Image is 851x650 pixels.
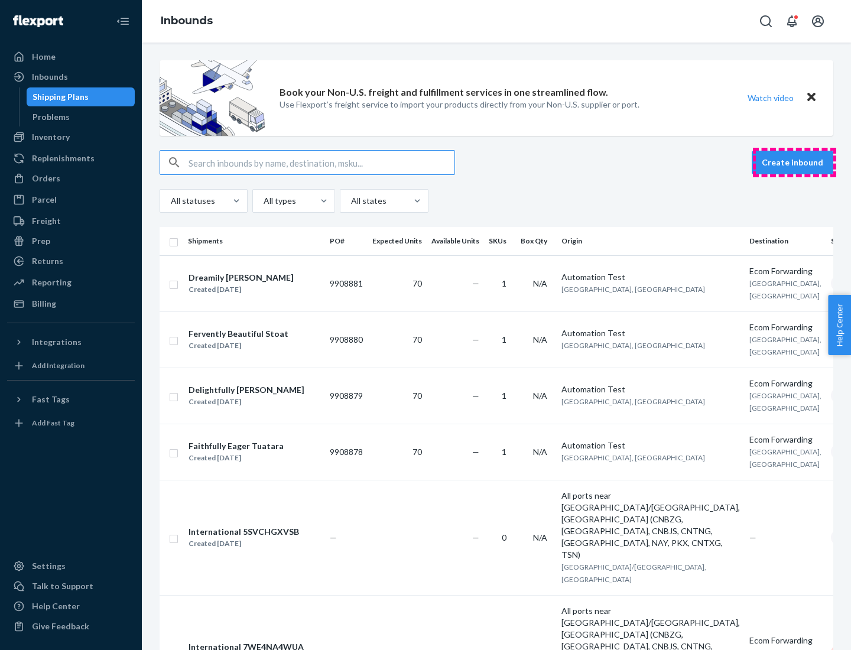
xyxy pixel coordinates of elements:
th: Shipments [183,227,325,255]
ol: breadcrumbs [151,4,222,38]
span: N/A [533,334,547,344]
span: 1 [502,334,506,344]
button: Open notifications [780,9,804,33]
th: PO# [325,227,368,255]
div: Ecom Forwarding [749,321,821,333]
div: All ports near [GEOGRAPHIC_DATA]/[GEOGRAPHIC_DATA], [GEOGRAPHIC_DATA] (CNBZG, [GEOGRAPHIC_DATA], ... [561,490,740,561]
div: Inventory [32,131,70,143]
div: Reporting [32,277,72,288]
div: Problems [33,111,70,123]
span: [GEOGRAPHIC_DATA], [GEOGRAPHIC_DATA] [749,447,821,469]
a: Settings [7,557,135,576]
div: Fast Tags [32,394,70,405]
div: Freight [32,215,61,227]
a: Add Integration [7,356,135,375]
a: Reporting [7,273,135,292]
th: Available Units [427,227,484,255]
span: — [472,447,479,457]
span: — [749,532,756,542]
span: N/A [533,278,547,288]
p: Use Flexport’s freight service to import your products directly from your Non-U.S. supplier or port. [280,99,639,110]
div: Give Feedback [32,620,89,632]
a: Replenishments [7,149,135,168]
div: Delightfully [PERSON_NAME] [189,384,304,396]
span: [GEOGRAPHIC_DATA], [GEOGRAPHIC_DATA] [561,397,705,406]
div: Home [32,51,56,63]
a: Inventory [7,128,135,147]
th: Origin [557,227,745,255]
div: Settings [32,560,66,572]
td: 9908878 [325,424,368,480]
div: Created [DATE] [189,340,288,352]
div: Fervently Beautiful Stoat [189,328,288,340]
span: 70 [412,278,422,288]
span: Help Center [828,295,851,355]
a: Home [7,47,135,66]
span: [GEOGRAPHIC_DATA], [GEOGRAPHIC_DATA] [561,341,705,350]
td: 9908879 [325,368,368,424]
span: — [472,391,479,401]
div: Automation Test [561,383,740,395]
span: 1 [502,278,506,288]
div: Returns [32,255,63,267]
span: — [472,532,479,542]
div: Dreamily [PERSON_NAME] [189,272,294,284]
input: Search inbounds by name, destination, msku... [189,151,454,174]
div: Talk to Support [32,580,93,592]
div: Automation Test [561,271,740,283]
img: Flexport logo [13,15,63,27]
button: Give Feedback [7,617,135,636]
a: Shipping Plans [27,87,135,106]
div: Ecom Forwarding [749,265,821,277]
div: Created [DATE] [189,396,304,408]
div: Inbounds [32,71,68,83]
div: Automation Test [561,440,740,451]
a: Add Fast Tag [7,414,135,433]
button: Create inbound [752,151,833,174]
span: 1 [502,391,506,401]
div: Add Fast Tag [32,418,74,428]
button: Close [804,89,819,106]
span: N/A [533,447,547,457]
div: Created [DATE] [189,284,294,295]
div: Help Center [32,600,80,612]
span: [GEOGRAPHIC_DATA], [GEOGRAPHIC_DATA] [561,453,705,462]
div: Parcel [32,194,57,206]
th: SKUs [484,227,516,255]
div: Billing [32,298,56,310]
th: Box Qty [516,227,557,255]
th: Expected Units [368,227,427,255]
a: Inbounds [7,67,135,86]
button: Open Search Box [754,9,778,33]
a: Talk to Support [7,577,135,596]
div: Shipping Plans [33,91,89,103]
span: 70 [412,334,422,344]
div: Ecom Forwarding [749,635,821,646]
span: — [472,334,479,344]
input: All states [350,195,351,207]
span: [GEOGRAPHIC_DATA], [GEOGRAPHIC_DATA] [561,285,705,294]
span: [GEOGRAPHIC_DATA], [GEOGRAPHIC_DATA] [749,279,821,300]
span: 0 [502,532,506,542]
div: Ecom Forwarding [749,378,821,389]
span: N/A [533,532,547,542]
div: Faithfully Eager Tuatara [189,440,284,452]
div: Ecom Forwarding [749,434,821,446]
button: Open account menu [806,9,830,33]
a: Inbounds [161,14,213,27]
button: Fast Tags [7,390,135,409]
input: All statuses [170,195,171,207]
button: Watch video [740,89,801,106]
button: Close Navigation [111,9,135,33]
button: Integrations [7,333,135,352]
p: Book your Non-U.S. freight and fulfillment services in one streamlined flow. [280,86,608,99]
a: Billing [7,294,135,313]
a: Problems [27,108,135,126]
a: Help Center [7,597,135,616]
span: 1 [502,447,506,457]
a: Orders [7,169,135,188]
td: 9908880 [325,311,368,368]
div: Automation Test [561,327,740,339]
span: — [472,278,479,288]
input: All types [262,195,264,207]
